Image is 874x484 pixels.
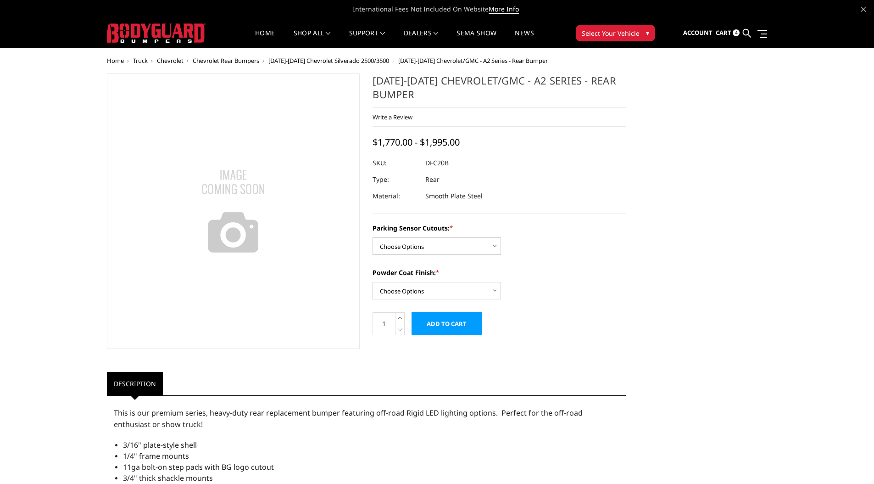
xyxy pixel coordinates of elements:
span: 11ga bolt-on step pads with BG logo cutout [123,462,274,472]
dd: Rear [425,171,440,188]
span: This is our premium series, heavy-duty rear replacement bumper featuring off-road Rigid LED light... [114,408,583,429]
a: SEMA Show [456,30,496,48]
span: $1,770.00 - $1,995.00 [373,136,460,148]
a: Home [255,30,275,48]
dt: SKU: [373,155,418,171]
span: Select Your Vehicle [582,28,640,38]
span: 4 [733,29,740,36]
h1: [DATE]-[DATE] Chevrolet/GMC - A2 Series - Rear Bumper [373,73,626,108]
a: Chevrolet Rear Bumpers [193,56,259,65]
a: More Info [489,5,519,14]
a: Dealers [404,30,439,48]
button: Select Your Vehicle [576,25,655,41]
span: 3/4" thick shackle mounts [123,473,213,483]
a: News [515,30,534,48]
input: Add to Cart [412,312,482,335]
a: [DATE]-[DATE] Chevrolet Silverado 2500/3500 [268,56,389,65]
a: Truck [133,56,148,65]
a: Support [349,30,385,48]
a: Account [683,21,713,45]
dt: Type: [373,171,418,188]
span: Account [683,28,713,37]
a: Description [107,372,163,395]
dd: Smooth Plate Steel [425,188,483,204]
label: Parking Sensor Cutouts: [373,223,626,233]
span: 1/4" frame mounts [123,451,189,461]
span: ▾ [646,28,649,38]
dt: Material: [373,188,418,204]
a: Write a Review [373,113,412,121]
label: Powder Coat Finish: [373,268,626,277]
a: shop all [294,30,331,48]
dd: DFC20B [425,155,449,171]
img: BODYGUARD BUMPERS [107,23,206,43]
a: Chevrolet [157,56,184,65]
span: [DATE]-[DATE] Chevrolet/GMC - A2 Series - Rear Bumper [398,56,548,65]
a: Cart 4 [716,21,740,45]
span: Cart [716,28,731,37]
span: 3/16" plate-style shell [123,440,197,450]
a: Home [107,56,124,65]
